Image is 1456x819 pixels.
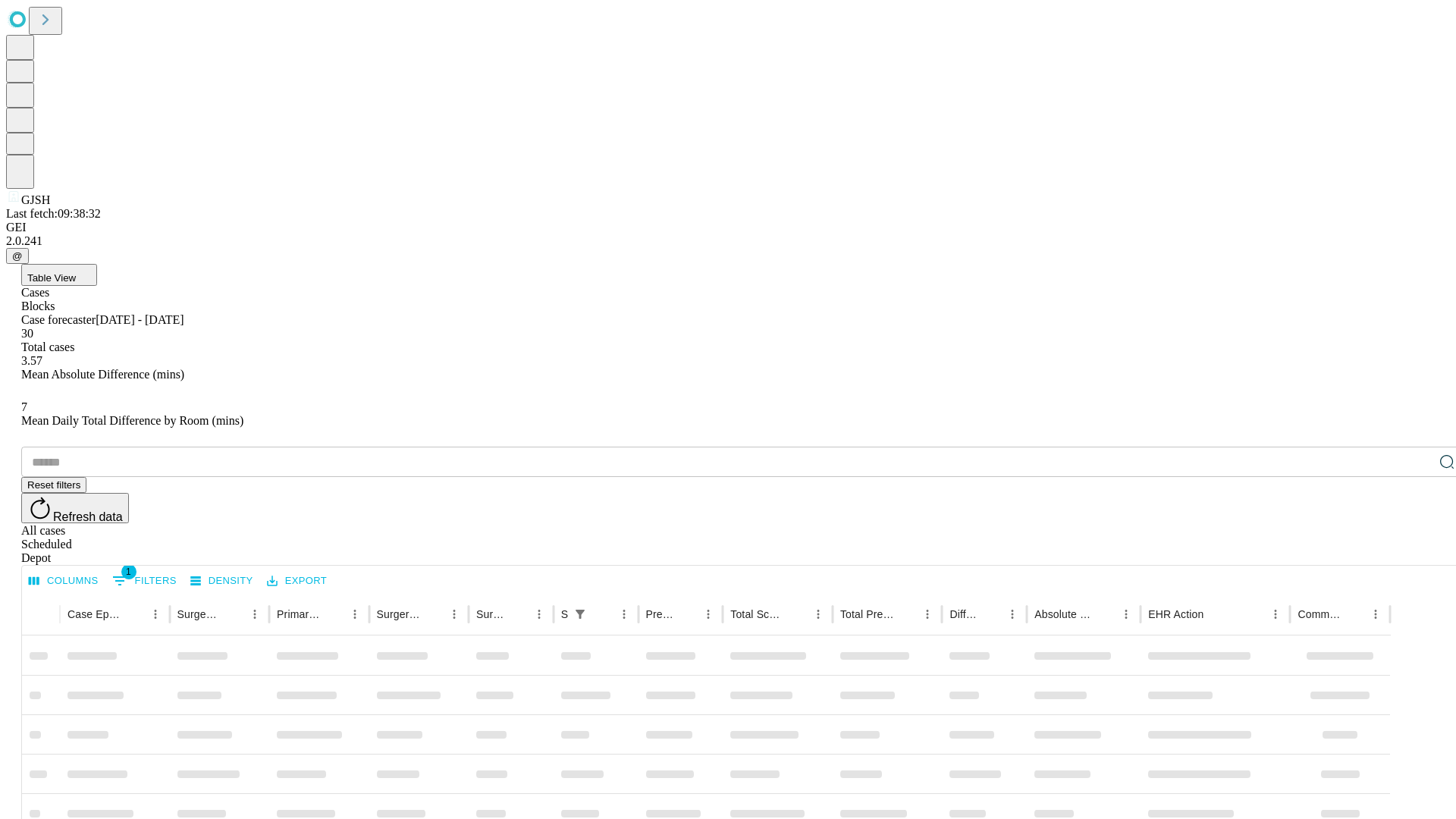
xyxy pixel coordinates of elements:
button: Show filters [570,604,591,625]
button: Sort [896,604,917,625]
div: 2.0.241 [6,234,1450,248]
div: 1 active filter [570,604,591,625]
span: 3.57 [21,354,42,367]
button: Menu [1116,604,1137,625]
button: Sort [786,604,808,625]
button: Density [187,570,257,593]
button: Menu [529,604,550,625]
div: Scheduled In Room Duration [561,608,568,620]
div: GEI [6,221,1450,234]
button: Reset filters [21,477,86,493]
div: EHR Action [1148,608,1203,620]
span: 1 [121,564,136,579]
button: @ [6,248,29,264]
div: Absolute Difference [1034,608,1093,620]
div: Case Epic Id [67,608,122,620]
button: Menu [698,604,719,625]
button: Sort [124,604,145,625]
button: Menu [444,604,465,625]
div: Surgery Name [377,608,421,620]
div: Total Scheduled Duration [730,608,785,620]
span: 7 [21,400,27,413]
button: Select columns [25,570,102,593]
span: 30 [21,327,33,340]
button: Table View [21,264,97,286]
button: Menu [1265,604,1286,625]
button: Menu [145,604,166,625]
div: Predicted In Room Duration [646,608,676,620]
button: Menu [1002,604,1023,625]
div: Surgery Date [476,608,506,620]
span: @ [12,250,23,262]
div: Surgeon Name [177,608,221,620]
button: Menu [613,604,635,625]
span: Case forecaster [21,313,96,326]
button: Menu [344,604,366,625]
span: Mean Absolute Difference (mins) [21,368,184,381]
button: Show filters [108,569,180,593]
span: Mean Daily Total Difference by Room (mins) [21,414,243,427]
span: GJSH [21,193,50,206]
span: Reset filters [27,479,80,491]
div: Comments [1298,608,1341,620]
button: Sort [223,604,244,625]
span: [DATE] - [DATE] [96,313,184,326]
button: Sort [1205,604,1226,625]
button: Refresh data [21,493,129,523]
button: Sort [1094,604,1116,625]
div: Total Predicted Duration [840,608,895,620]
span: Last fetch: 09:38:32 [6,207,101,220]
div: Primary Service [277,608,321,620]
button: Menu [808,604,829,625]
button: Sort [422,604,444,625]
button: Menu [1365,604,1386,625]
button: Sort [592,604,613,625]
button: Menu [244,604,265,625]
span: Refresh data [53,510,123,523]
button: Export [263,570,331,593]
button: Sort [507,604,529,625]
button: Sort [676,604,698,625]
button: Sort [981,604,1002,625]
button: Sort [323,604,344,625]
span: Total cases [21,340,74,353]
button: Sort [1344,604,1365,625]
div: Difference [949,608,979,620]
button: Menu [917,604,938,625]
span: Table View [27,272,76,284]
